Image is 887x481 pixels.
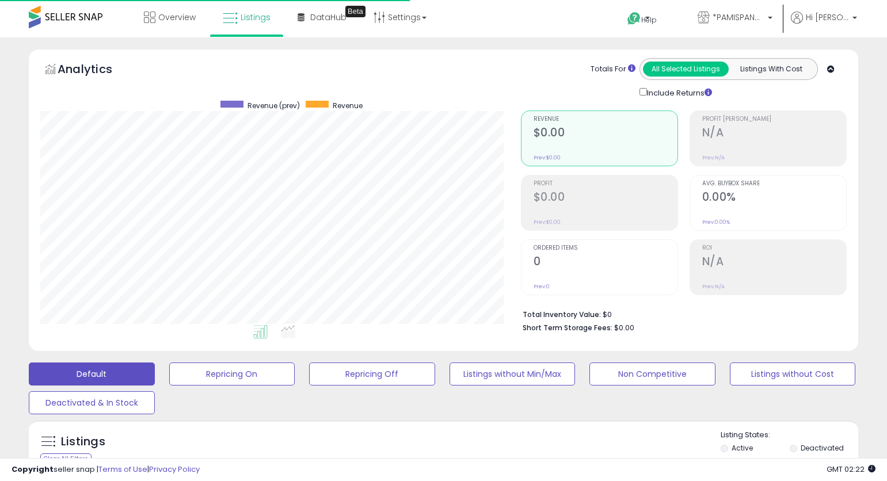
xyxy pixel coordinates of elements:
[523,323,612,333] b: Short Term Storage Fees:
[309,362,435,385] button: Repricing Off
[732,456,774,465] label: Out of Stock
[618,3,679,37] a: Help
[732,443,753,453] label: Active
[728,62,814,77] button: Listings With Cost
[12,464,200,475] div: seller snap | |
[641,15,657,25] span: Help
[12,464,54,475] strong: Copyright
[333,101,363,110] span: Revenue
[643,62,729,77] button: All Selected Listings
[61,434,105,450] h5: Listings
[98,464,147,475] a: Terms of Use
[58,61,135,80] h5: Analytics
[702,283,725,290] small: Prev: N/A
[806,12,849,23] span: Hi [PERSON_NAME]
[614,322,634,333] span: $0.00
[702,190,846,206] h2: 0.00%
[702,245,846,251] span: ROI
[702,126,846,142] h2: N/A
[702,154,725,161] small: Prev: N/A
[29,391,155,414] button: Deactivated & In Stock
[158,12,196,23] span: Overview
[534,154,561,161] small: Prev: $0.00
[523,307,838,320] li: $0
[345,6,366,17] div: Tooltip anchor
[827,464,875,475] span: 2025-10-9 02:22 GMT
[310,12,347,23] span: DataHub
[627,12,641,26] i: Get Help
[248,101,300,110] span: Revenue (prev)
[450,362,576,385] button: Listings without Min/Max
[702,255,846,270] h2: N/A
[534,116,677,123] span: Revenue
[149,464,200,475] a: Privacy Policy
[791,12,857,37] a: Hi [PERSON_NAME]
[801,456,832,465] label: Archived
[730,362,856,385] button: Listings without Cost
[534,245,677,251] span: Ordered Items
[534,255,677,270] h2: 0
[534,181,677,187] span: Profit
[534,219,561,226] small: Prev: $0.00
[40,453,92,464] div: Clear All Filters
[241,12,271,23] span: Listings
[534,190,677,206] h2: $0.00
[523,310,601,319] b: Total Inventory Value:
[713,12,764,23] span: *PAMISPANAS*
[589,362,715,385] button: Non Competitive
[169,362,295,385] button: Repricing On
[591,64,635,75] div: Totals For
[702,116,846,123] span: Profit [PERSON_NAME]
[534,283,550,290] small: Prev: 0
[29,362,155,385] button: Default
[702,219,730,226] small: Prev: 0.00%
[702,181,846,187] span: Avg. Buybox Share
[631,86,726,99] div: Include Returns
[721,430,858,441] p: Listing States:
[801,443,844,453] label: Deactivated
[534,126,677,142] h2: $0.00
